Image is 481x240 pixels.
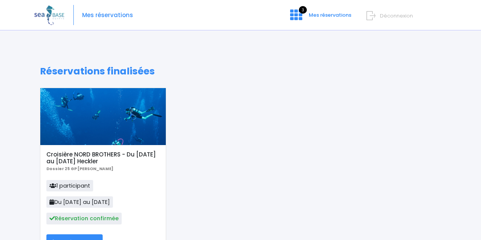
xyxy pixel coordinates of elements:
span: 3 [299,6,307,14]
span: 1 participant [46,180,93,191]
span: Réservation confirmée [46,213,122,224]
span: Mes réservations [309,11,351,19]
h5: Croisière NORD BROTHERS - Du [DATE] au [DATE] Heckler [46,151,159,165]
b: Dossier 25 GP [PERSON_NAME] [46,166,113,172]
span: Déconnexion [380,12,413,19]
span: Du [DATE] au [DATE] [46,196,113,208]
a: 3 Mes réservations [284,14,356,21]
h1: Réservations finalisées [40,66,441,77]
